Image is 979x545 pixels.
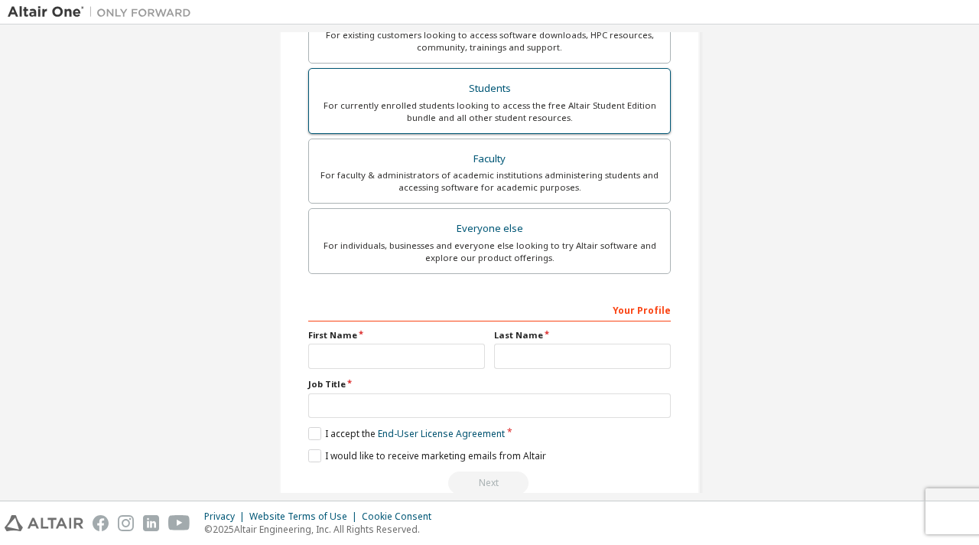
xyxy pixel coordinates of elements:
div: Your Profile [308,297,671,321]
img: altair_logo.svg [5,515,83,531]
div: Privacy [204,511,249,523]
div: For faculty & administrators of academic institutions administering students and accessing softwa... [318,169,661,194]
div: Everyone else [318,218,661,240]
div: For individuals, businesses and everyone else looking to try Altair software and explore our prod... [318,240,661,264]
div: Faculty [318,148,661,170]
img: youtube.svg [168,515,190,531]
a: End-User License Agreement [378,427,505,440]
div: For currently enrolled students looking to access the free Altair Student Edition bundle and all ... [318,100,661,124]
img: facebook.svg [93,515,109,531]
div: Cookie Consent [362,511,441,523]
label: Job Title [308,378,671,390]
div: Please wait while checking email ... [308,472,671,494]
img: linkedin.svg [143,515,159,531]
div: For existing customers looking to access software downloads, HPC resources, community, trainings ... [318,29,661,54]
p: © 2025 Altair Engineering, Inc. All Rights Reserved. [204,523,441,536]
img: instagram.svg [118,515,134,531]
img: Altair One [8,5,199,20]
label: First Name [308,329,485,341]
div: Website Terms of Use [249,511,362,523]
div: Students [318,78,661,100]
label: I would like to receive marketing emails from Altair [308,449,546,462]
label: Last Name [494,329,671,341]
label: I accept the [308,427,505,440]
